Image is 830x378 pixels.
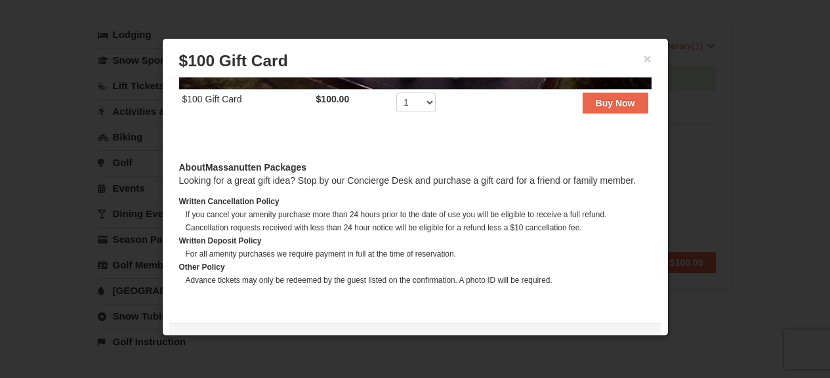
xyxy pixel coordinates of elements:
dd: Advance tickets may only be redeemed by the guest listed on the confirmation. A photo ID will be ... [186,274,652,287]
strong: Buy Now [596,98,635,108]
dt: Written Deposit Policy [179,234,652,247]
strong: Massanutten Packages [179,162,307,173]
div: Looking for a great gift idea? Stop by our Concierge Desk and purchase a gift card for a friend o... [179,161,652,187]
td: $100 Gift Card [179,89,313,121]
span: About [179,162,205,173]
dd: If you cancel your amenity purchase more than 24 hours prior to the date of use you will be eligi... [186,208,652,234]
strong: $100.00 [316,94,350,104]
dt: Written Cancellation Policy [179,195,652,208]
dt: Other Policy [179,261,652,274]
dd: For all amenity purchases we require payment in full at the time of reservation. [186,247,652,261]
button: × [644,52,652,66]
button: Buy Now [583,93,648,114]
h3: $100 Gift Card [179,51,652,71]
